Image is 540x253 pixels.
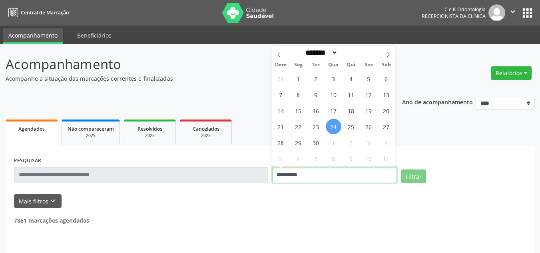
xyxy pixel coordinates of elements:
span: Resolvidos [137,126,162,132]
span: Setembro 12, 2025 [361,87,377,102]
button:  [505,4,520,21]
div: 2025 [186,133,226,139]
span: Setembro 16, 2025 [308,103,324,118]
label: PESQUISAR [14,155,41,167]
span: Agosto 31, 2025 [273,71,289,86]
span: Outubro 11, 2025 [379,151,394,166]
span: Sex [360,62,377,68]
span: Dom [272,62,290,68]
span: Outubro 9, 2025 [343,151,359,166]
span: Setembro 2, 2025 [308,71,324,86]
span: Setembro 20, 2025 [379,103,394,118]
button: Relatórios [491,66,532,80]
span: Setembro 7, 2025 [273,87,289,102]
span: Não compareceram [68,126,114,132]
span: Agendados [18,126,45,132]
span: Outubro 1, 2025 [326,135,341,150]
span: Setembro 13, 2025 [379,87,394,102]
span: Setembro 21, 2025 [273,119,289,134]
span: Setembro 22, 2025 [291,119,306,134]
span: Setembro 28, 2025 [273,135,289,150]
span: Qui [342,62,360,68]
span: Outubro 7, 2025 [308,151,324,166]
a: Central de Marcação [6,6,69,19]
span: Setembro 25, 2025 [343,119,359,134]
input: Year [338,48,364,57]
select: Month [303,48,338,57]
div: C e K Odontologia [422,6,486,13]
span: Central de Marcação [21,9,69,16]
p: Acompanhamento [6,54,376,74]
span: Setembro 29, 2025 [291,135,306,150]
span: Qua [325,62,342,68]
button: Filtrar [401,169,426,183]
span: Sáb [377,62,395,68]
a: Beneficiários [72,28,117,42]
span: Setembro 30, 2025 [308,135,324,150]
button: Mais filtroskeyboard_arrow_down [14,194,62,208]
span: Setembro 9, 2025 [308,87,324,102]
span: Cancelados [193,126,219,132]
span: Outubro 4, 2025 [379,135,394,150]
span: Setembro 27, 2025 [379,119,394,134]
span: Outubro 8, 2025 [326,151,341,166]
span: Setembro 14, 2025 [273,103,289,118]
span: Setembro 19, 2025 [361,103,377,118]
span: Setembro 4, 2025 [343,71,359,86]
span: Outubro 6, 2025 [291,151,306,166]
span: Setembro 5, 2025 [361,71,377,86]
span: Setembro 18, 2025 [343,103,359,118]
span: Setembro 15, 2025 [291,103,306,118]
button: apps [520,6,534,20]
span: Recepcionista da clínica [422,13,486,20]
span: Outubro 2, 2025 [343,135,359,150]
span: Setembro 11, 2025 [343,87,359,102]
i:  [508,7,517,16]
span: Setembro 8, 2025 [291,87,306,102]
span: Setembro 10, 2025 [326,87,341,102]
span: Setembro 3, 2025 [326,71,341,86]
span: Setembro 1, 2025 [291,71,306,86]
i: keyboard_arrow_down [48,197,57,205]
div: 2025 [130,133,170,139]
p: Acompanhe a situação das marcações correntes e finalizadas [6,74,376,83]
span: Setembro 17, 2025 [326,103,341,118]
span: Setembro 26, 2025 [361,119,377,134]
div: 2025 [68,133,114,139]
span: Seg [289,62,307,68]
a: Acompanhamento [3,28,63,44]
span: Setembro 6, 2025 [379,71,394,86]
span: Ter [307,62,325,68]
span: Setembro 23, 2025 [308,119,324,134]
span: Outubro 5, 2025 [273,151,289,166]
p: Ano de acompanhamento [402,97,473,107]
span: Outubro 3, 2025 [361,135,377,150]
strong: 7861 marcações agendadas [14,217,89,224]
span: Outubro 10, 2025 [361,151,377,166]
span: Setembro 24, 2025 [326,119,341,134]
img: img [488,4,505,21]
